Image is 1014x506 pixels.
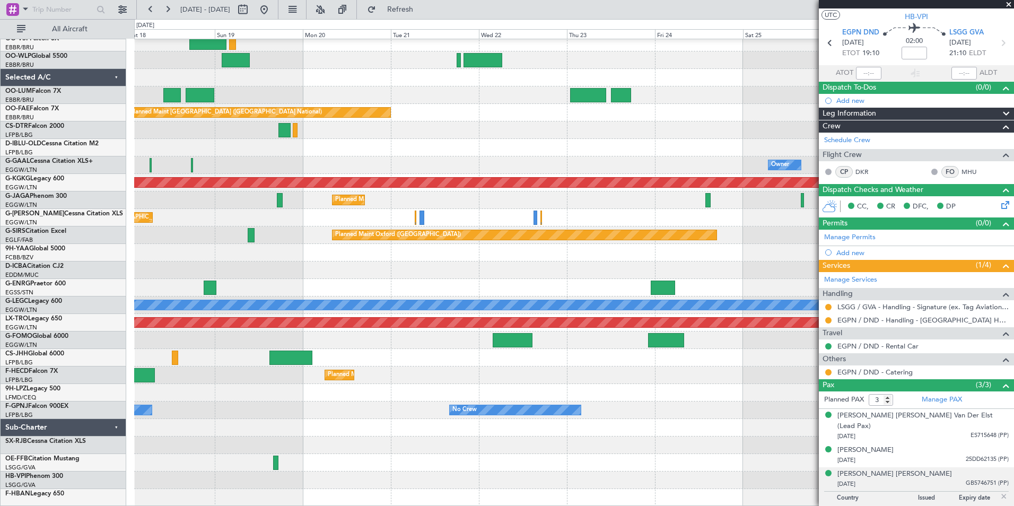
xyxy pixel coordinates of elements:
[5,211,64,217] span: G-[PERSON_NAME]
[5,341,37,349] a: EGGW/LTN
[771,157,789,173] div: Owner
[5,141,99,147] a: D-IBLU-OLDCessna Citation M2
[5,246,29,252] span: 9H-YAA
[824,395,864,405] label: Planned PAX
[5,53,31,59] span: OO-WLP
[452,402,477,418] div: No Crew
[5,201,37,209] a: EGGW/LTN
[5,333,68,339] a: G-FOMOGlobal 6000
[824,135,870,146] a: Schedule Crew
[5,491,64,497] a: F-HBANLegacy 650
[5,176,64,182] a: G-KGKGLegacy 600
[5,298,28,304] span: G-LEGC
[136,21,154,30] div: [DATE]
[5,351,64,357] a: CS-JHHGlobal 6000
[5,158,30,164] span: G-GAAL
[855,167,879,177] a: DKR
[5,123,28,129] span: CS-DTR
[5,141,41,147] span: D-IBLU-OLD
[837,494,918,505] p: Country
[5,263,27,269] span: D-ICBA
[999,492,1009,501] img: close
[378,6,423,13] span: Refresh
[842,28,879,38] span: EGPN DND
[743,29,831,39] div: Sat 25
[823,288,853,300] span: Handling
[5,333,32,339] span: G-FOMO
[824,275,877,285] a: Manage Services
[918,494,959,505] p: Issued
[5,114,34,121] a: EBBR/BRU
[5,306,37,314] a: EGGW/LTN
[12,21,115,38] button: All Aircraft
[824,232,876,243] a: Manage Permits
[5,411,33,419] a: LFPB/LBG
[5,246,65,252] a: 9H-YAAGlobal 5000
[835,166,853,178] div: CP
[837,445,894,456] div: [PERSON_NAME]
[67,210,234,225] div: Planned Maint [GEOGRAPHIC_DATA] ([GEOGRAPHIC_DATA])
[5,456,80,462] a: OE-FFBCitation Mustang
[5,96,34,104] a: EBBR/BRU
[32,2,93,18] input: Trip Number
[5,281,30,287] span: G-ENRG
[5,386,60,392] a: 9H-LPZLegacy 500
[655,29,743,39] div: Fri 24
[842,48,860,59] span: ETOT
[976,217,991,229] span: (0/0)
[966,479,1009,488] span: GB5746751 (PP)
[5,236,33,244] a: EGLF/FAB
[823,353,846,365] span: Others
[5,193,67,199] a: G-JAGAPhenom 300
[949,28,984,38] span: LSGG GVA
[5,228,25,234] span: G-SIRS
[391,29,479,39] div: Tue 21
[837,302,1009,311] a: LSGG / GVA - Handling - Signature (ex. Tag Aviation) LSGG / GVA
[5,228,66,234] a: G-SIRSCitation Excel
[479,29,567,39] div: Wed 22
[976,379,991,390] span: (3/3)
[5,438,27,444] span: SX-RJB
[5,394,36,402] a: LFMD/CEQ
[5,359,33,367] a: LFPB/LBG
[335,192,502,208] div: Planned Maint [GEOGRAPHIC_DATA] ([GEOGRAPHIC_DATA])
[5,184,37,191] a: EGGW/LTN
[837,342,919,351] a: EGPN / DND - Rental Car
[5,403,68,409] a: F-GPNJFalcon 900EX
[5,481,36,489] a: LSGG/GVA
[976,82,991,93] span: (0/0)
[837,368,913,377] a: EGPN / DND - Catering
[966,455,1009,464] span: 25DD62135 (PP)
[823,379,834,391] span: Pax
[5,158,93,164] a: G-GAALCessna Citation XLS+
[5,211,123,217] a: G-[PERSON_NAME]Cessna Citation XLS
[5,166,37,174] a: EGGW/LTN
[922,395,962,405] a: Manage PAX
[976,259,991,271] span: (1/4)
[5,88,32,94] span: OO-LUM
[836,248,1009,257] div: Add new
[837,316,1009,325] a: EGPN / DND - Handling - [GEOGRAPHIC_DATA] Handling EGPN / DND
[886,202,895,212] span: CR
[5,219,37,226] a: EGGW/LTN
[127,29,215,39] div: Sat 18
[28,25,112,33] span: All Aircraft
[567,29,655,39] div: Thu 23
[5,438,86,444] a: SX-RJBCessna Citation XLS
[837,432,855,440] span: [DATE]
[856,67,881,80] input: --:--
[215,29,303,39] div: Sun 19
[823,260,850,272] span: Services
[5,149,33,156] a: LFPB/LBG
[5,298,62,304] a: G-LEGCLegacy 600
[5,368,58,374] a: F-HECDFalcon 7X
[961,167,985,177] a: MHU
[5,131,33,139] a: LFPB/LBG
[857,202,869,212] span: CC,
[5,473,26,479] span: HB-VPI
[823,108,876,120] span: Leg Information
[949,48,966,59] span: 21:10
[862,48,879,59] span: 19:10
[946,202,956,212] span: DP
[180,5,230,14] span: [DATE] - [DATE]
